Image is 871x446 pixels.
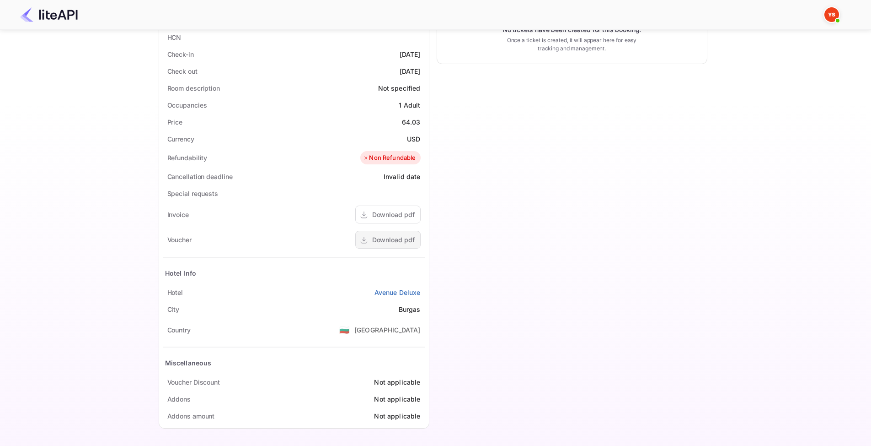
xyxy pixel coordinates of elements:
[167,377,220,387] div: Voucher Discount
[502,25,641,34] p: No tickets have been created for this booking.
[167,172,233,181] div: Cancellation deadline
[500,36,644,53] p: Once a ticket is created, it will appear here for easy tracking and management.
[20,7,78,22] img: LiteAPI Logo
[400,49,421,59] div: [DATE]
[384,172,421,181] div: Invalid date
[372,210,415,219] div: Download pdf
[167,235,192,245] div: Voucher
[399,305,421,314] div: Burgas
[374,288,421,297] a: Avenue Deluxe
[167,305,180,314] div: City
[167,325,191,335] div: Country
[399,100,420,110] div: 1 Adult
[378,83,421,93] div: Not specified
[339,321,350,338] span: United States
[354,325,421,335] div: [GEOGRAPHIC_DATA]
[167,411,215,421] div: Addons amount
[167,153,208,163] div: Refundability
[374,377,420,387] div: Not applicable
[167,33,182,42] div: HCN
[824,7,839,22] img: Yandex Support
[402,117,421,127] div: 64.03
[165,358,212,368] div: Miscellaneous
[374,394,420,404] div: Not applicable
[167,49,194,59] div: Check-in
[167,134,194,144] div: Currency
[400,66,421,76] div: [DATE]
[167,117,183,127] div: Price
[167,210,189,219] div: Invoice
[167,394,191,404] div: Addons
[167,288,183,297] div: Hotel
[167,83,220,93] div: Room description
[167,66,198,76] div: Check out
[407,134,420,144] div: USD
[167,189,218,198] div: Special requests
[374,411,420,421] div: Not applicable
[363,153,416,163] div: Non Refundable
[167,100,207,110] div: Occupancies
[165,268,197,278] div: Hotel Info
[372,235,415,245] div: Download pdf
